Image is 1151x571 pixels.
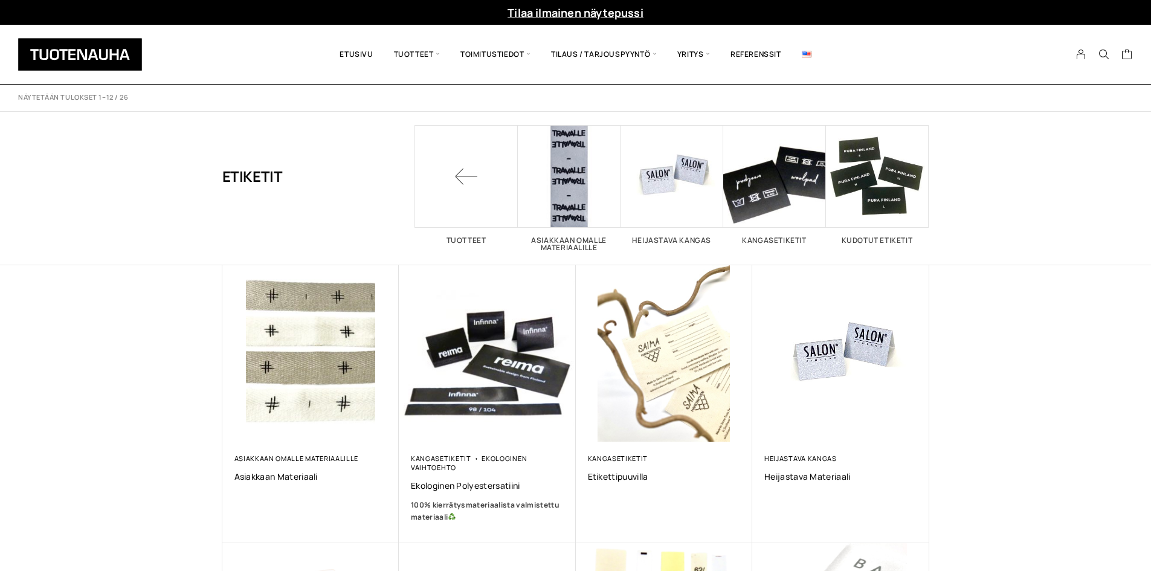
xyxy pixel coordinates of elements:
[826,125,929,244] a: Visit product category Kudotut etiketit
[411,500,559,522] b: 100% kierrätysmateriaalista valmistettu materiaali
[826,237,929,244] h2: Kudotut etiketit
[234,471,387,482] a: Asiakkaan materiaali
[1092,49,1115,60] button: Search
[723,125,826,244] a: Visit product category Kangasetiketit
[508,5,643,20] a: Tilaa ilmainen näytepussi
[541,34,667,75] span: Tilaus / Tarjouspyyntö
[621,125,723,244] a: Visit product category Heijastava kangas
[411,480,564,491] a: Ekologinen polyestersatiini
[411,499,564,523] a: 100% kierrätysmateriaalista valmistettu materiaali♻️
[518,125,621,251] a: Visit product category Asiakkaan omalle materiaalille
[720,34,792,75] a: Referenssit
[448,513,456,520] img: ♻️
[588,454,648,463] a: Kangasetiketit
[588,471,741,482] a: Etikettipuuvilla
[415,237,518,244] h2: Tuotteet
[222,125,283,228] h1: Etiketit
[415,125,518,244] a: Tuotteet
[384,34,450,75] span: Tuotteet
[450,34,541,75] span: Toimitustiedot
[18,93,128,102] p: Näytetään tulokset 1–12 / 26
[234,454,359,463] a: Asiakkaan omalle materiaalille
[764,471,917,482] a: Heijastava materiaali
[667,34,720,75] span: Yritys
[411,454,527,472] a: Ekologinen vaihtoehto
[621,237,723,244] h2: Heijastava kangas
[411,454,471,463] a: Kangasetiketit
[18,38,142,71] img: Tuotenauha Oy
[1069,49,1093,60] a: My Account
[518,237,621,251] h2: Asiakkaan omalle materiaalille
[329,34,383,75] a: Etusivu
[1121,48,1133,63] a: Cart
[723,237,826,244] h2: Kangasetiketit
[764,454,837,463] a: Heijastava kangas
[802,51,811,57] img: English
